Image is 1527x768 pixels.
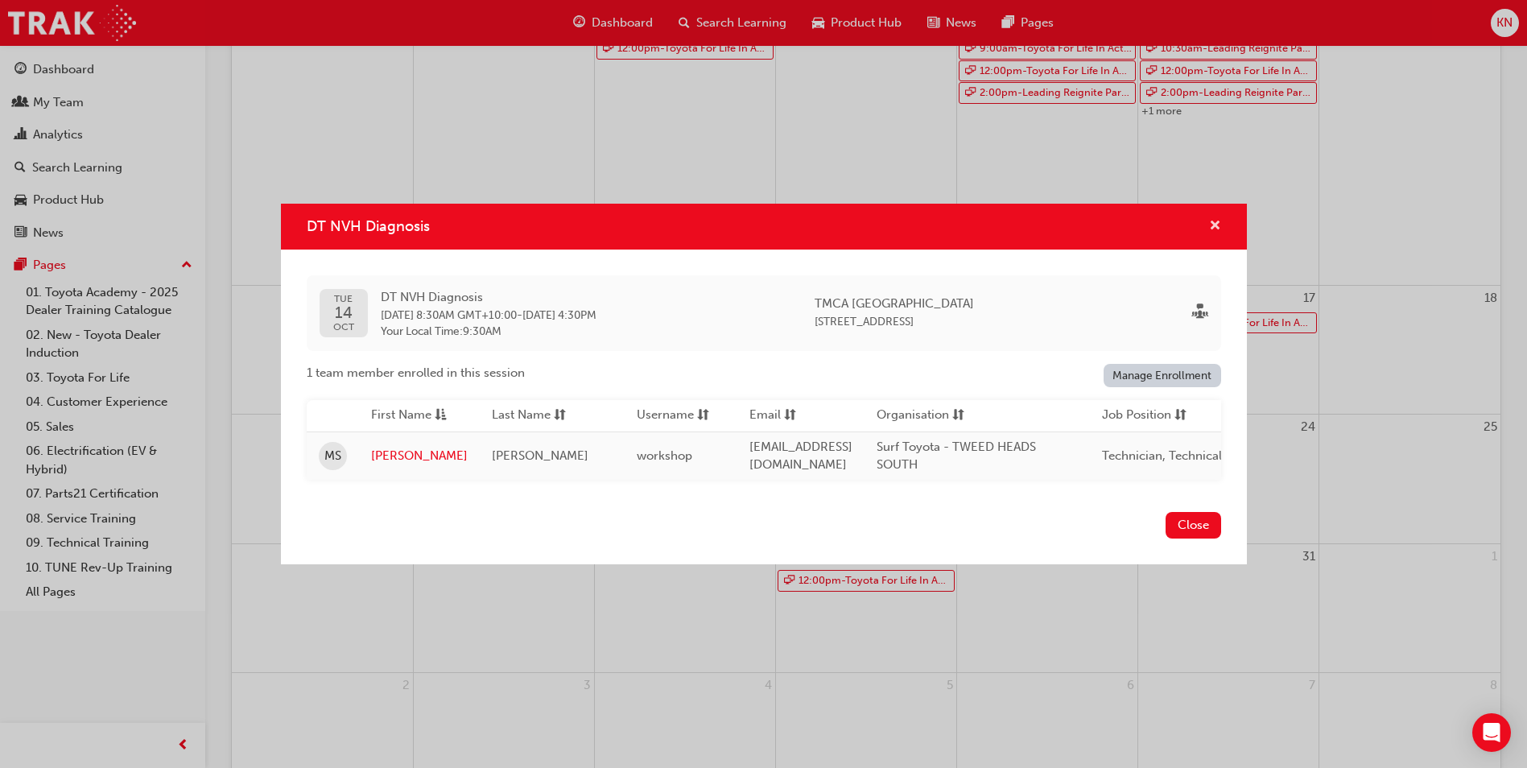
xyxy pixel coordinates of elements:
span: [PERSON_NAME] [492,448,588,463]
span: 15 Oct 2025 4:30PM [522,308,596,322]
span: DT NVH Diagnosis [307,217,430,235]
span: TMCA [GEOGRAPHIC_DATA] [815,295,974,313]
span: sorting-icon [952,406,964,426]
span: OCT [333,322,354,332]
span: MS [324,447,341,465]
a: [PERSON_NAME] [371,447,468,465]
span: sorting-icon [697,406,709,426]
span: TUE [333,294,354,304]
span: Email [749,406,781,426]
button: First Nameasc-icon [371,406,460,426]
span: [STREET_ADDRESS] [815,315,914,328]
button: Job Positionsorting-icon [1102,406,1191,426]
span: cross-icon [1209,220,1221,234]
span: DT NVH Diagnosis [381,288,596,307]
span: Your Local Time : 9:30AM [381,324,596,339]
button: Organisationsorting-icon [877,406,965,426]
span: Organisation [877,406,949,426]
button: Emailsorting-icon [749,406,838,426]
span: 14 [333,304,354,321]
button: Last Namesorting-icon [492,406,580,426]
span: asc-icon [435,406,447,426]
button: cross-icon [1209,217,1221,237]
span: workshop [637,448,692,463]
span: Username [637,406,694,426]
span: 14 Oct 2025 8:30AM GMT+10:00 [381,308,517,322]
div: Open Intercom Messenger [1472,713,1511,752]
span: sorting-icon [1174,406,1187,426]
span: sorting-icon [784,406,796,426]
div: DT NVH Diagnosis [281,204,1247,564]
span: First Name [371,406,431,426]
span: sorting-icon [554,406,566,426]
div: - [381,288,596,339]
span: Last Name [492,406,551,426]
span: 1 team member enrolled in this session [307,364,525,382]
a: Manage Enrollment [1104,364,1221,387]
span: Surf Toyota - TWEED HEADS SOUTH [877,440,1036,473]
span: [EMAIL_ADDRESS][DOMAIN_NAME] [749,440,852,473]
span: Job Position [1102,406,1171,426]
span: Technician, Technical Advisor [1102,448,1267,463]
button: Usernamesorting-icon [637,406,725,426]
span: sessionType_FACE_TO_FACE-icon [1192,304,1208,323]
button: Close [1166,512,1221,539]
